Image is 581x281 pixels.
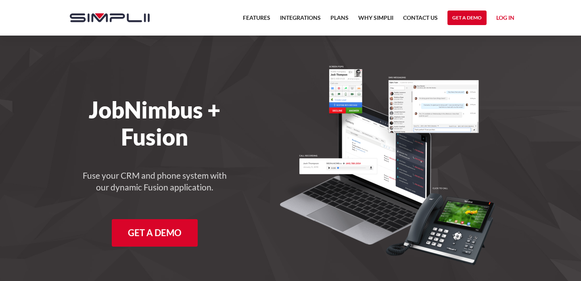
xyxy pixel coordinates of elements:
a: Why Simplii [358,13,393,27]
a: Integrations [280,13,321,27]
a: Features [243,13,270,27]
a: Contact US [403,13,438,27]
a: Get a Demo [447,11,487,25]
img: Simplii [70,13,150,22]
h1: JobNimbus + Fusion [62,96,248,150]
a: Plans [330,13,349,27]
h4: Fuse your CRM and phone system with our dynamic Fusion application. [82,170,227,193]
img: A desk phone and laptop with a CRM up and Fusion bringing call recording, screen pops, and SMS me... [280,65,495,266]
a: Get A Demo [112,219,198,247]
a: Log in [496,13,514,25]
